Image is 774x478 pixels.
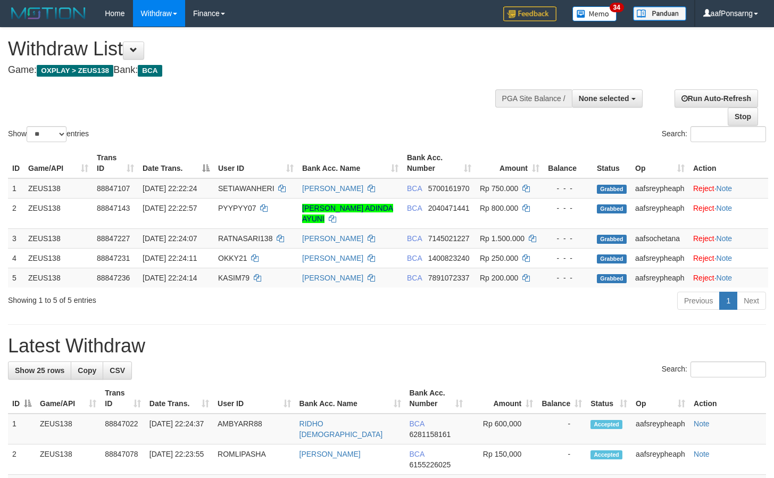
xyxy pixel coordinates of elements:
[299,450,361,458] a: [PERSON_NAME]
[299,419,383,439] a: RIDHO [DEMOGRAPHIC_DATA]
[677,292,720,310] a: Previous
[410,419,425,428] span: BCA
[101,444,145,475] td: 88847078
[24,268,93,287] td: ZEUS138
[138,148,214,178] th: Date Trans.: activate to sort column descending
[467,383,537,414] th: Amount: activate to sort column ascending
[476,148,544,178] th: Amount: activate to sort column ascending
[93,148,138,178] th: Trans ID: activate to sort column ascending
[548,233,588,244] div: - - -
[302,184,363,193] a: [PERSON_NAME]
[78,366,96,375] span: Copy
[24,178,93,199] td: ZEUS138
[410,460,451,469] span: Copy 6155226025 to clipboard
[37,65,113,77] span: OXPLAY > ZEUS138
[405,383,468,414] th: Bank Acc. Number: activate to sort column ascending
[213,414,295,444] td: AMBYARR88
[544,148,593,178] th: Balance
[693,254,714,262] a: Reject
[480,254,518,262] span: Rp 250.000
[8,268,24,287] td: 5
[593,148,631,178] th: Status
[410,450,425,458] span: BCA
[8,248,24,268] td: 4
[693,184,714,193] a: Reject
[631,248,689,268] td: aafsreypheaph
[218,274,249,282] span: KASIM79
[145,444,213,475] td: [DATE] 22:23:55
[597,204,627,213] span: Grabbed
[631,444,689,475] td: aafsreypheaph
[689,248,768,268] td: ·
[97,274,130,282] span: 88847236
[302,274,363,282] a: [PERSON_NAME]
[8,414,36,444] td: 1
[213,383,295,414] th: User ID: activate to sort column ascending
[631,414,689,444] td: aafsreypheaph
[548,203,588,213] div: - - -
[537,414,586,444] td: -
[8,126,89,142] label: Show entries
[15,366,64,375] span: Show 25 rows
[495,89,572,108] div: PGA Site Balance /
[631,268,689,287] td: aafsreypheaph
[597,185,627,194] span: Grabbed
[572,6,617,21] img: Button%20Memo.svg
[537,383,586,414] th: Balance: activate to sort column ascending
[633,6,686,21] img: panduan.png
[728,108,758,126] a: Stop
[480,234,525,243] span: Rp 1.500.000
[302,204,393,223] a: [PERSON_NAME] ADINDA AYUNI
[690,126,766,142] input: Search:
[480,184,518,193] span: Rp 750.000
[717,274,733,282] a: Note
[737,292,766,310] a: Next
[218,254,247,262] span: OKKY21
[428,254,470,262] span: Copy 1400823240 to clipboard
[717,254,733,262] a: Note
[693,204,714,212] a: Reject
[218,184,274,193] span: SETIAWANHERI
[693,274,714,282] a: Reject
[97,184,130,193] span: 88847107
[36,414,101,444] td: ZEUS138
[143,234,197,243] span: [DATE] 22:24:07
[403,148,476,178] th: Bank Acc. Number: activate to sort column ascending
[8,5,89,21] img: MOTION_logo.png
[8,198,24,228] td: 2
[694,419,710,428] a: Note
[662,361,766,377] label: Search:
[467,444,537,475] td: Rp 150,000
[143,274,197,282] span: [DATE] 22:24:14
[597,254,627,263] span: Grabbed
[36,444,101,475] td: ZEUS138
[548,253,588,263] div: - - -
[428,274,470,282] span: Copy 7891072337 to clipboard
[548,273,588,283] div: - - -
[410,430,451,439] span: Copy 6281158161 to clipboard
[586,383,631,414] th: Status: activate to sort column ascending
[548,183,588,194] div: - - -
[8,444,36,475] td: 2
[8,361,71,380] a: Show 25 rows
[631,198,689,228] td: aafsreypheaph
[24,148,93,178] th: Game/API: activate to sort column ascending
[218,204,256,212] span: PYYPYY07
[97,234,130,243] span: 88847227
[302,254,363,262] a: [PERSON_NAME]
[597,235,627,244] span: Grabbed
[689,198,768,228] td: ·
[631,383,689,414] th: Op: activate to sort column ascending
[407,274,422,282] span: BCA
[689,148,768,178] th: Action
[24,198,93,228] td: ZEUS138
[690,361,766,377] input: Search:
[298,148,403,178] th: Bank Acc. Name: activate to sort column ascending
[693,234,714,243] a: Reject
[631,148,689,178] th: Op: activate to sort column ascending
[302,234,363,243] a: [PERSON_NAME]
[590,450,622,459] span: Accepted
[101,414,145,444] td: 88847022
[675,89,758,108] a: Run Auto-Refresh
[717,204,733,212] a: Note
